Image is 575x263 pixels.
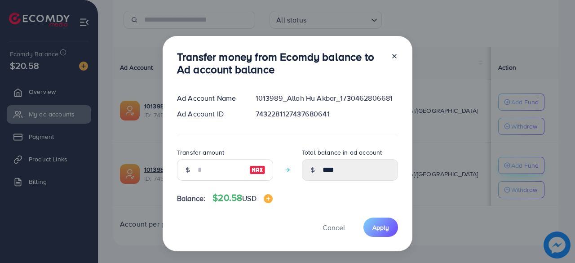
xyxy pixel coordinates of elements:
[248,93,405,103] div: 1013989_Allah Hu Akbar_1730462806681
[177,193,205,204] span: Balance:
[249,165,265,175] img: image
[311,218,356,237] button: Cancel
[264,194,273,203] img: image
[302,148,382,157] label: Total balance in ad account
[323,223,345,232] span: Cancel
[170,109,248,119] div: Ad Account ID
[363,218,398,237] button: Apply
[177,148,224,157] label: Transfer amount
[170,93,248,103] div: Ad Account Name
[248,109,405,119] div: 7432281127437680641
[212,192,272,204] h4: $20.58
[177,50,384,76] h3: Transfer money from Ecomdy balance to Ad account balance
[242,193,256,203] span: USD
[372,223,389,232] span: Apply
